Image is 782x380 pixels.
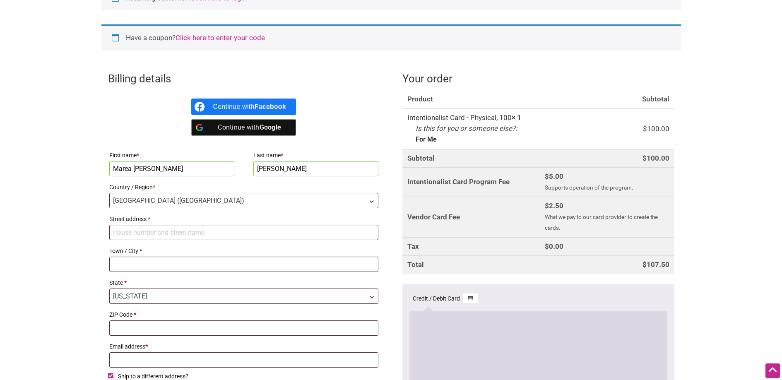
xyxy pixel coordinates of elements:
[402,255,540,274] th: Total
[643,125,647,133] span: $
[110,193,378,208] span: United States (US)
[191,99,296,115] a: Continue with <b>Facebook</b>
[213,99,286,115] div: Continue with
[402,90,540,109] th: Product
[176,34,265,42] a: Enter your coupon code
[413,293,478,304] label: Credit / Debit Card
[545,184,633,191] small: Supports operation of the program.
[545,214,658,231] small: What we pay to our card provider to create the cards.
[109,289,379,304] span: State
[109,277,379,289] label: State
[253,149,379,161] label: Last name
[545,202,549,210] span: $
[642,154,647,162] span: $
[545,202,563,210] bdi: 2.50
[109,149,235,161] label: First name
[545,242,563,250] bdi: 0.00
[545,172,549,180] span: $
[642,260,647,269] span: $
[402,108,540,149] td: Intentionalist Card - Physical, 100
[109,181,379,193] label: Country / Region
[108,71,380,86] h3: Billing details
[545,242,549,250] span: $
[109,341,379,352] label: Email address
[109,309,379,320] label: ZIP Code
[213,119,286,136] div: Continue with
[101,24,681,51] div: Have a coupon?
[191,119,296,136] a: Continue with <b>Google</b>
[402,197,540,237] th: Vendor Card Fee
[109,225,379,240] input: House number and street name
[540,90,674,109] th: Subtotal
[545,172,563,180] bdi: 5.00
[109,213,379,225] label: Street address
[512,113,521,122] strong: × 1
[255,103,286,110] b: Facebook
[416,123,517,134] dt: Is this for you or someone else?:
[109,193,379,208] span: Country / Region
[416,136,437,143] p: For Me
[118,373,188,380] span: Ship to a different address?
[108,373,113,378] input: Ship to a different address?
[402,167,540,197] th: Intentionalist Card Program Fee
[643,125,669,133] bdi: 100.00
[260,123,282,131] b: Google
[110,289,378,303] span: Washington
[642,260,669,269] bdi: 107.50
[402,71,674,86] h3: Your order
[765,363,780,378] div: Scroll Back to Top
[642,154,669,162] bdi: 100.00
[402,149,540,168] th: Subtotal
[463,293,478,303] img: Credit / Debit Card
[402,237,540,256] th: Tax
[109,245,379,257] label: Town / City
